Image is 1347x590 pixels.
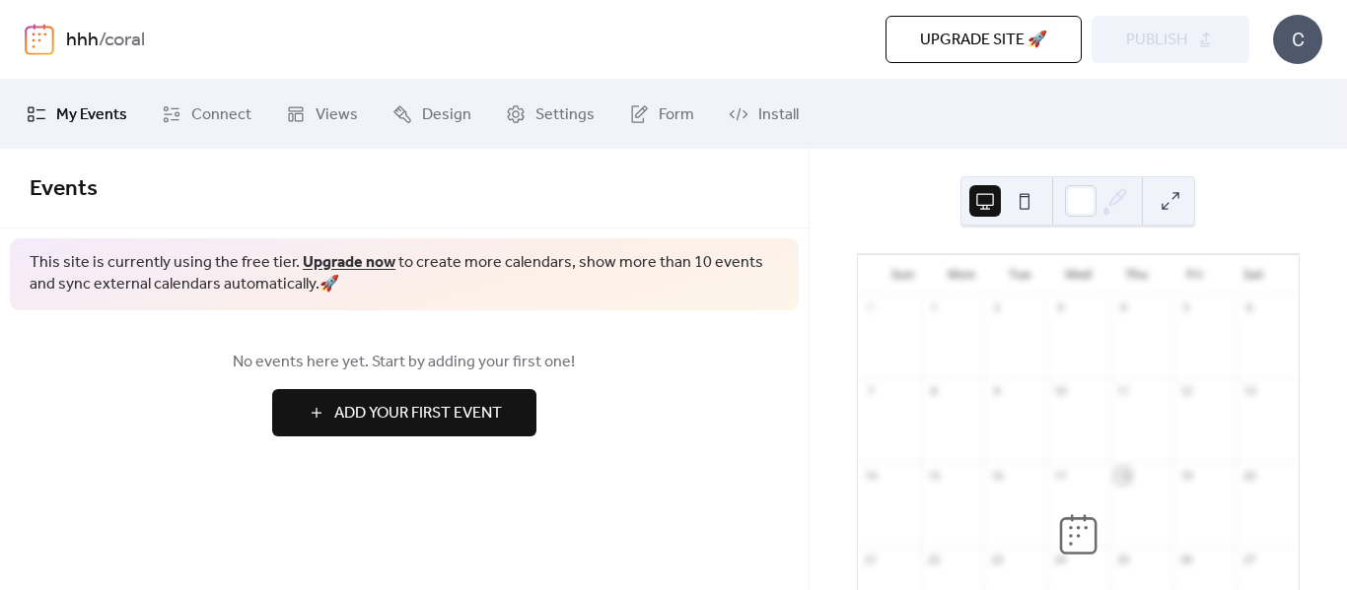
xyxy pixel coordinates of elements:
[303,247,395,278] a: Upgrade now
[1115,468,1130,483] div: 18
[378,88,486,141] a: Design
[874,255,932,295] div: Sun
[714,88,814,141] a: Install
[535,103,595,127] span: Settings
[1115,384,1130,399] div: 11
[272,389,536,436] button: Add Your First Event
[614,88,709,141] a: Form
[886,16,1082,63] button: Upgrade site 🚀
[30,252,779,296] span: This site is currently using the free tier. to create more calendars, show more than 10 events an...
[491,88,609,141] a: Settings
[30,389,779,436] a: Add Your First Event
[1107,255,1166,295] div: Thu
[1178,384,1193,399] div: 12
[1241,553,1256,567] div: 27
[316,103,358,127] span: Views
[1052,468,1067,483] div: 17
[334,402,502,426] span: Add Your First Event
[990,255,1048,295] div: Tue
[56,103,127,127] span: My Events
[989,300,1004,315] div: 2
[864,300,879,315] div: 31
[927,553,942,567] div: 22
[1115,553,1130,567] div: 25
[927,468,942,483] div: 15
[1052,300,1067,315] div: 3
[1241,300,1256,315] div: 6
[1052,384,1067,399] div: 10
[1178,468,1193,483] div: 19
[1241,384,1256,399] div: 13
[1115,300,1130,315] div: 4
[927,300,942,315] div: 1
[30,167,98,211] span: Events
[1166,255,1224,295] div: Fri
[271,88,373,141] a: Views
[1178,553,1193,567] div: 26
[1052,553,1067,567] div: 24
[30,351,779,374] span: No events here yet. Start by adding your first one!
[1225,255,1283,295] div: Sat
[927,384,942,399] div: 8
[1241,468,1256,483] div: 20
[1273,15,1322,64] div: C
[99,22,105,59] b: /
[932,255,990,295] div: Mon
[989,384,1004,399] div: 9
[422,103,471,127] span: Design
[147,88,266,141] a: Connect
[1049,255,1107,295] div: Wed
[920,29,1047,52] span: Upgrade site 🚀
[12,88,142,141] a: My Events
[758,103,799,127] span: Install
[191,103,251,127] span: Connect
[659,103,694,127] span: Form
[864,384,879,399] div: 7
[66,22,99,59] a: hhh
[989,553,1004,567] div: 23
[864,468,879,483] div: 14
[105,22,145,59] b: coral
[989,468,1004,483] div: 16
[25,24,54,55] img: logo
[864,553,879,567] div: 21
[1178,300,1193,315] div: 5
